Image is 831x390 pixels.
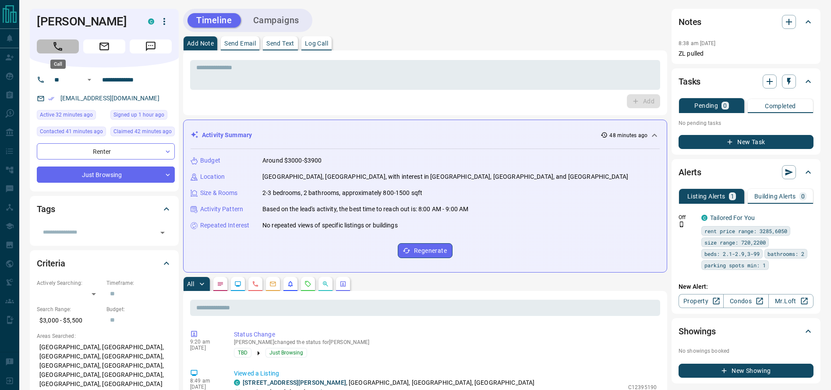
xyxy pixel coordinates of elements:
[130,39,172,53] span: Message
[37,313,102,328] p: $3,000 - $5,500
[269,280,276,287] svg: Emails
[234,339,657,345] p: [PERSON_NAME] changed the status for [PERSON_NAME]
[37,39,79,53] span: Call
[243,378,534,387] p: , [GEOGRAPHIC_DATA], [GEOGRAPHIC_DATA], [GEOGRAPHIC_DATA]
[704,261,766,269] span: parking spots min: 1
[704,238,766,247] span: size range: 720,2200
[262,156,322,165] p: Around $3000-$3900
[106,305,172,313] p: Budget:
[50,60,66,69] div: Call
[190,345,221,351] p: [DATE]
[217,280,224,287] svg: Notes
[37,14,135,28] h1: [PERSON_NAME]
[37,143,175,160] div: Renter
[609,131,647,139] p: 48 minutes ago
[710,214,755,221] a: Tailored For You
[110,110,175,122] div: Fri Sep 12 2025
[224,40,256,46] p: Send Email
[266,40,294,46] p: Send Text
[37,279,102,287] p: Actively Searching:
[287,280,294,287] svg: Listing Alerts
[679,11,813,32] div: Notes
[234,379,240,386] div: condos.ca
[768,294,813,308] a: Mr.Loft
[679,117,813,130] p: No pending tasks
[252,280,259,287] svg: Calls
[679,71,813,92] div: Tasks
[304,280,311,287] svg: Requests
[767,249,804,258] span: bathrooms: 2
[305,40,328,46] p: Log Call
[37,199,172,220] div: Tags
[190,339,221,345] p: 9:20 am
[83,39,125,53] span: Email
[200,156,220,165] p: Budget
[37,253,172,274] div: Criteria
[679,162,813,183] div: Alerts
[187,281,194,287] p: All
[262,205,468,214] p: Based on the lead's activity, the best time to reach out is: 8:00 AM - 9:00 AM
[234,330,657,339] p: Status Change
[40,127,103,136] span: Contacted 41 minutes ago
[679,165,701,179] h2: Alerts
[679,74,700,89] h2: Tasks
[200,221,249,230] p: Repeated Interest
[731,193,734,199] p: 1
[113,110,164,119] span: Signed up 1 hour ago
[37,256,65,270] h2: Criteria
[48,96,54,102] svg: Email Verified
[679,294,724,308] a: Property
[234,280,241,287] svg: Lead Browsing Activity
[679,324,716,338] h2: Showings
[322,280,329,287] svg: Opportunities
[704,249,760,258] span: beds: 2.1-2.9,3-99
[679,15,701,29] h2: Notes
[238,348,248,357] span: TBD
[679,213,696,221] p: Off
[187,13,241,28] button: Timeline
[262,188,422,198] p: 2-3 bedrooms, 2 bathrooms, approximately 800-1500 sqft
[190,378,221,384] p: 8:49 am
[60,95,159,102] a: [EMAIL_ADDRESS][DOMAIN_NAME]
[37,110,106,122] div: Fri Sep 12 2025
[37,305,102,313] p: Search Range:
[398,243,453,258] button: Regenerate
[801,193,805,199] p: 0
[148,18,154,25] div: condos.ca
[113,127,172,136] span: Claimed 42 minutes ago
[694,103,718,109] p: Pending
[243,379,346,386] a: [STREET_ADDRESS][PERSON_NAME]
[339,280,347,287] svg: Agent Actions
[679,221,685,227] svg: Push Notification Only
[704,227,787,235] span: rent price range: 3285,6050
[37,202,55,216] h2: Tags
[723,103,727,109] p: 0
[244,13,308,28] button: Campaigns
[190,384,221,390] p: [DATE]
[679,347,813,355] p: No showings booked
[106,279,172,287] p: Timeframe:
[754,193,796,199] p: Building Alerts
[262,172,628,181] p: [GEOGRAPHIC_DATA], [GEOGRAPHIC_DATA], with interest in [GEOGRAPHIC_DATA], [GEOGRAPHIC_DATA], and ...
[187,40,214,46] p: Add Note
[37,127,106,139] div: Fri Sep 12 2025
[37,167,175,183] div: Just Browsing
[679,135,813,149] button: New Task
[202,131,252,140] p: Activity Summary
[191,127,660,143] div: Activity Summary48 minutes ago
[200,188,238,198] p: Size & Rooms
[262,221,398,230] p: No repeated views of specific listings or buildings
[723,294,768,308] a: Condos
[234,369,657,378] p: Viewed a Listing
[679,321,813,342] div: Showings
[679,364,813,378] button: New Showing
[40,110,93,119] span: Active 32 minutes ago
[679,49,813,58] p: ZL pulled
[765,103,796,109] p: Completed
[156,227,169,239] button: Open
[679,40,716,46] p: 8:38 am [DATE]
[37,332,172,340] p: Areas Searched:
[110,127,175,139] div: Fri Sep 12 2025
[679,282,813,291] p: New Alert:
[701,215,707,221] div: condos.ca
